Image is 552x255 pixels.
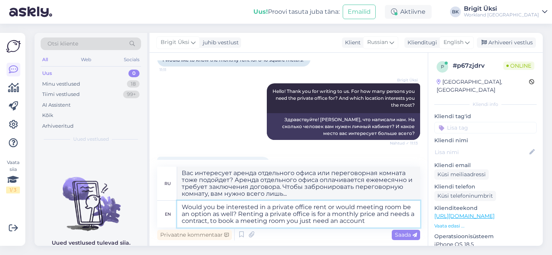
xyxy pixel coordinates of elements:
[464,6,539,12] div: Brigit Üksi
[159,67,188,73] span: 11:11
[477,37,536,48] div: Arhiveeri vestlus
[42,91,80,98] div: Tiimi vestlused
[177,201,420,227] textarea: Would you be interested in a private office rent or would meeting room be an option as well? Rent...
[434,240,537,249] p: iPhone OS 18.5
[444,38,463,47] span: English
[434,191,496,201] div: Küsi telefoninumbrit
[253,7,340,16] div: Proovi tasuta juba täna:
[165,208,171,221] div: en
[434,161,537,169] p: Kliendi email
[385,5,432,19] div: Aktiivne
[127,80,140,88] div: 18
[73,136,109,143] span: Uued vestlused
[42,80,80,88] div: Minu vestlused
[42,122,74,130] div: Arhiveeritud
[434,136,537,145] p: Kliendi nimi
[128,70,140,77] div: 0
[34,163,147,232] img: No chats
[453,61,503,70] div: # p67zjdrv
[48,40,78,48] span: Otsi kliente
[367,38,388,47] span: Russian
[41,55,49,65] div: All
[52,239,130,247] p: Uued vestlused tulevad siia.
[450,6,461,17] div: BK
[253,8,268,15] b: Uus!
[342,39,361,47] div: Klient
[42,70,52,77] div: Uus
[464,12,539,18] div: Workland [GEOGRAPHIC_DATA]
[177,167,420,200] textarea: Вас интересует аренда отдельного офиса или переговорная комната тоже подойдет? Аренда отдельного ...
[464,6,547,18] a: Brigit ÜksiWorkland [GEOGRAPHIC_DATA]
[6,159,20,193] div: Vaata siia
[437,78,529,94] div: [GEOGRAPHIC_DATA], [GEOGRAPHIC_DATA]
[267,113,420,140] div: Здравствуйте! [PERSON_NAME], что написали нам. На сколько человек вам нужен личный кабинет? И как...
[42,112,53,119] div: Kõik
[434,101,537,108] div: Kliendi info
[122,55,141,65] div: Socials
[6,187,20,193] div: 1 / 3
[404,39,437,47] div: Klienditugi
[200,39,239,47] div: juhib vestlust
[434,169,489,180] div: Küsi meiliaadressi
[389,140,418,146] span: Nähtud ✓ 11:13
[389,77,418,83] span: Brigit Üksi
[503,62,534,70] span: Online
[434,112,537,120] p: Kliendi tag'id
[395,231,417,238] span: Saada
[434,232,537,240] p: Operatsioonisüsteem
[343,5,376,19] button: Emailid
[441,64,444,70] span: p
[434,223,537,229] p: Vaata edasi ...
[273,88,416,108] span: Hello! Thank you for writing to us. For how many persons you need the private office for? And whi...
[434,204,537,212] p: Klienditeekond
[157,230,232,240] div: Privaatne kommentaar
[42,101,71,109] div: AI Assistent
[434,213,495,219] a: [URL][DOMAIN_NAME]
[79,55,93,65] div: Web
[434,122,537,133] input: Lisa tag
[434,183,537,191] p: Kliendi telefon
[435,148,528,156] input: Lisa nimi
[6,39,21,54] img: Askly Logo
[123,91,140,98] div: 99+
[164,177,171,190] div: ru
[161,38,189,47] span: Brigit Üksi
